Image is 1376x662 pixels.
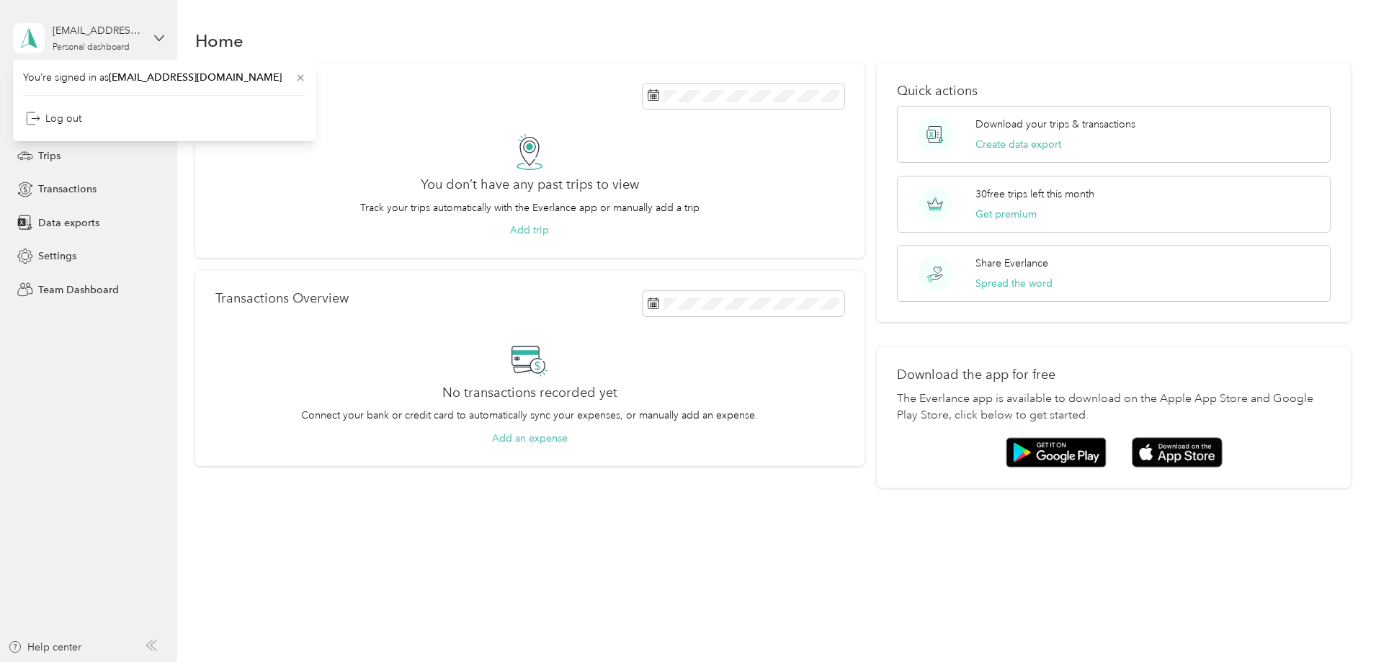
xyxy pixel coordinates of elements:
div: Log out [26,111,81,126]
button: Get premium [975,207,1037,222]
button: Add an expense [492,431,568,446]
p: Share Everlance [975,256,1048,271]
p: Download your trips & transactions [975,117,1135,132]
p: Transactions Overview [215,291,349,306]
span: Team Dashboard [38,282,119,298]
span: You’re signed in as [23,70,306,85]
button: Create data export [975,137,1061,152]
button: Add trip [510,223,549,238]
span: Transactions [38,182,97,197]
span: [EMAIL_ADDRESS][DOMAIN_NAME] [109,71,282,84]
p: Connect your bank or credit card to automatically sync your expenses, or manually add an expense. [301,408,758,423]
h2: No transactions recorded yet [442,385,617,401]
img: Google play [1006,437,1107,468]
span: Settings [38,249,76,264]
img: App store [1132,437,1223,468]
p: The Everlance app is available to download on the Apple App Store and Google Play Store, click be... [897,390,1331,425]
iframe: Everlance-gr Chat Button Frame [1295,581,1376,662]
p: 30 free trips left this month [975,187,1094,202]
span: Data exports [38,215,99,231]
p: Track your trips automatically with the Everlance app or manually add a trip [360,200,700,215]
div: [EMAIL_ADDRESS][DOMAIN_NAME] [53,23,143,38]
div: Personal dashboard [53,43,130,52]
span: Trips [38,148,61,164]
button: Spread the word [975,276,1053,291]
h1: Home [195,33,244,48]
button: Help center [8,640,81,655]
h2: You don’t have any past trips to view [421,177,639,192]
p: Download the app for free [897,367,1331,383]
p: Quick actions [897,84,1331,99]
